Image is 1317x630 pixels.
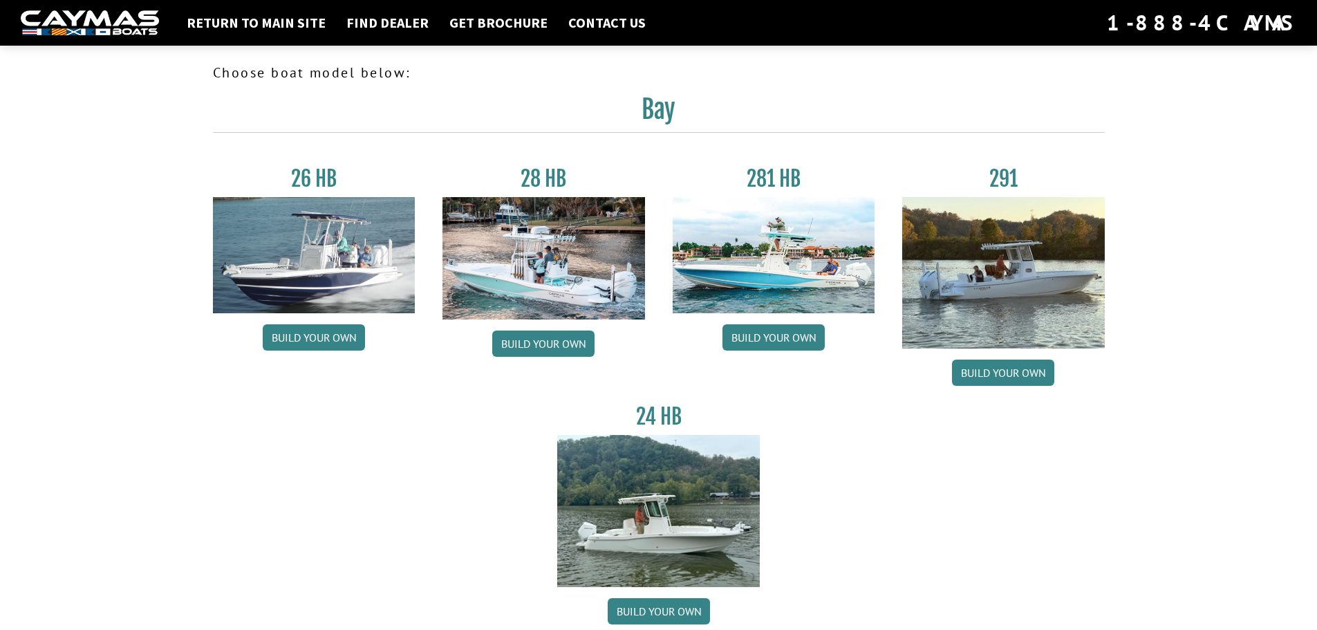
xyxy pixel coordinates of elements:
p: Choose boat model below: [213,62,1105,83]
img: white-logo-c9c8dbefe5ff5ceceb0f0178aa75bf4bb51f6bca0971e226c86eb53dfe498488.png [21,10,159,36]
img: 24_HB_thumbnail.jpg [557,435,760,586]
a: Build your own [608,598,710,624]
a: Get Brochure [442,14,554,32]
img: 28_hb_thumbnail_for_caymas_connect.jpg [442,197,645,319]
img: 291_Thumbnail.jpg [902,197,1105,349]
img: 26_new_photo_resized.jpg [213,197,415,313]
a: Build your own [492,331,595,357]
a: Contact Us [561,14,653,32]
h3: 28 HB [442,166,645,192]
a: Find Dealer [339,14,436,32]
a: Build your own [263,324,365,351]
a: Return to main site [180,14,333,32]
a: Build your own [722,324,825,351]
h3: 26 HB [213,166,415,192]
h3: 291 [902,166,1105,192]
h2: Bay [213,94,1105,133]
h3: 24 HB [557,404,760,429]
h3: 281 HB [673,166,875,192]
a: Build your own [952,360,1054,386]
div: 1-888-4CAYMAS [1107,8,1296,38]
img: 28-hb-twin.jpg [673,197,875,313]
